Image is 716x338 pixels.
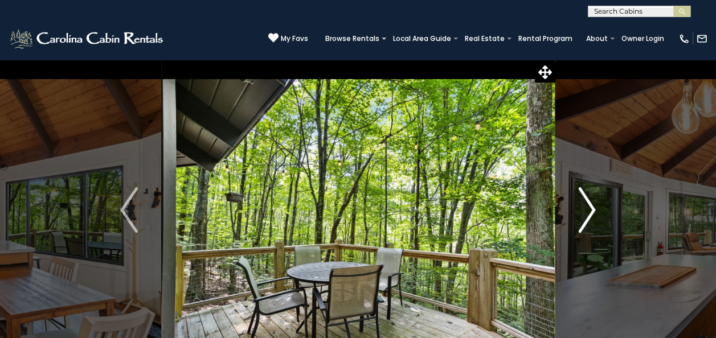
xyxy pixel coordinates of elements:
[616,31,670,47] a: Owner Login
[513,31,578,47] a: Rental Program
[268,32,308,44] a: My Favs
[387,31,457,47] a: Local Area Guide
[281,34,308,44] span: My Favs
[578,187,595,233] img: arrow
[580,31,613,47] a: About
[9,27,166,50] img: White-1-2.png
[320,31,385,47] a: Browse Rentals
[120,187,137,233] img: arrow
[696,33,707,44] img: mail-regular-white.png
[678,33,690,44] img: phone-regular-white.png
[459,31,510,47] a: Real Estate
